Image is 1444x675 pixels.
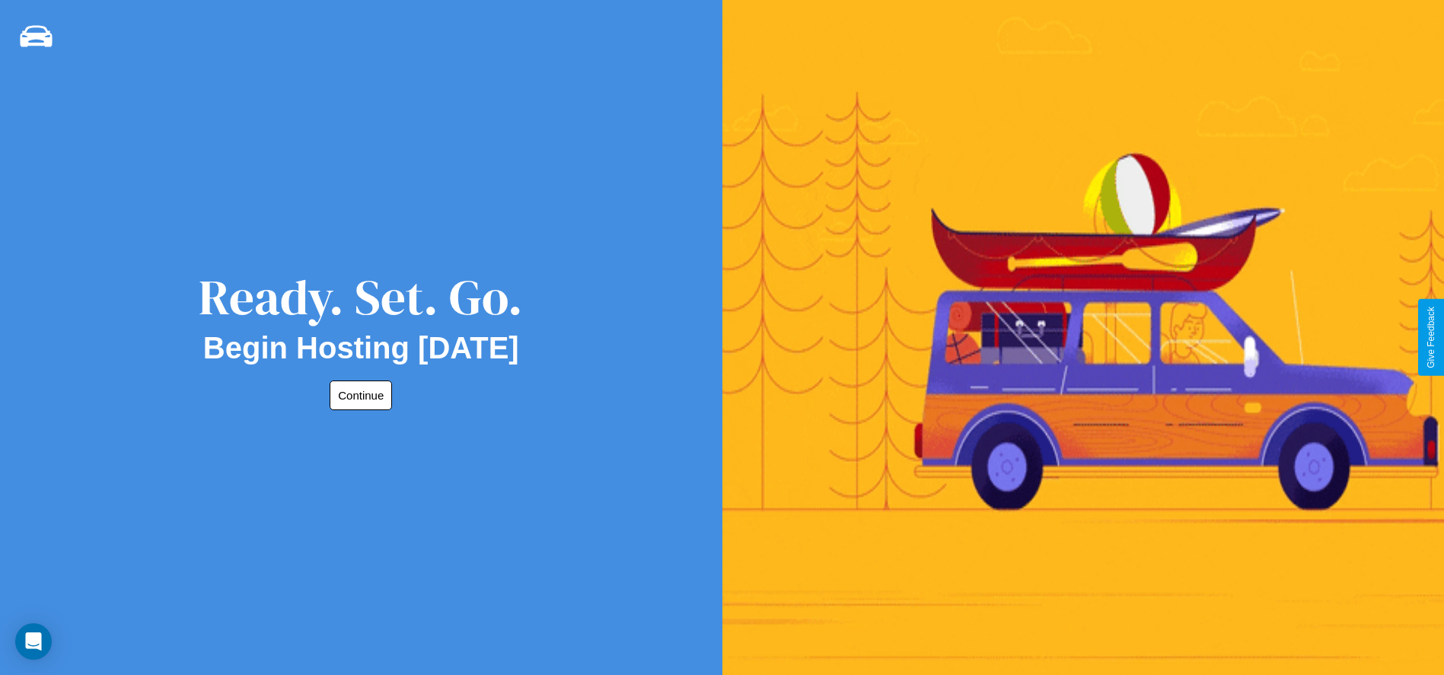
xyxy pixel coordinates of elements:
div: Ready. Set. Go. [199,263,523,331]
div: Give Feedback [1426,307,1436,368]
h2: Begin Hosting [DATE] [203,331,519,365]
div: Open Intercom Messenger [15,623,52,660]
button: Continue [330,380,392,410]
